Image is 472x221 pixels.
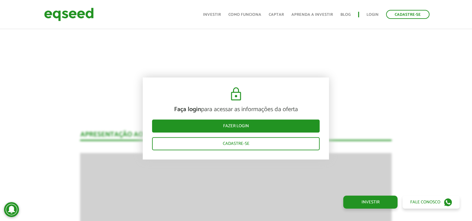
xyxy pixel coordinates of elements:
[174,104,201,115] strong: Faça login
[402,196,460,209] a: Fale conosco
[152,119,320,132] a: Fazer login
[291,13,333,17] a: Aprenda a investir
[203,13,221,17] a: Investir
[228,87,244,102] img: cadeado.svg
[228,13,261,17] a: Como funciona
[152,106,320,113] p: para acessar as informações da oferta
[343,196,398,209] a: Investir
[152,137,320,150] a: Cadastre-se
[44,6,94,23] img: EqSeed
[366,13,379,17] a: Login
[386,10,429,19] a: Cadastre-se
[340,13,351,17] a: Blog
[269,13,284,17] a: Captar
